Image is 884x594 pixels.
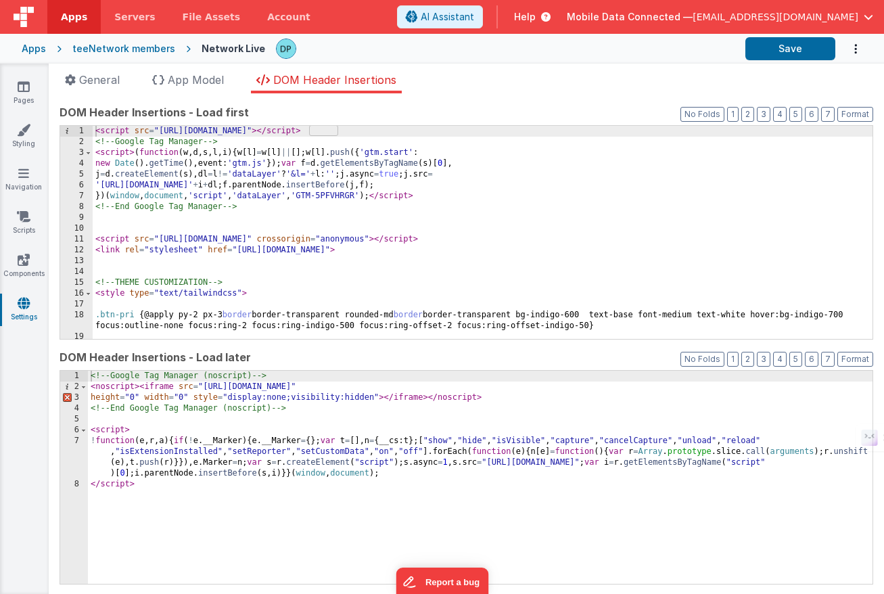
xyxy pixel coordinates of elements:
[277,39,296,58] img: d6e3be1ce36d7fc35c552da2480304ca
[837,352,873,367] button: Format
[835,35,862,63] button: Options
[805,107,818,122] button: 6
[60,392,88,403] div: 3
[60,267,93,277] div: 14
[821,107,835,122] button: 7
[72,42,175,55] div: teeNetwork members
[60,234,93,245] div: 11
[60,180,93,191] div: 6
[741,107,754,122] button: 2
[60,126,93,137] div: 1
[60,479,88,490] div: 8
[60,371,88,382] div: 1
[397,5,483,28] button: AI Assistant
[680,352,724,367] button: No Folds
[727,107,739,122] button: 1
[60,137,93,147] div: 2
[60,104,249,120] span: DOM Header Insertions - Load first
[60,191,93,202] div: 7
[60,403,88,414] div: 4
[60,436,88,479] div: 7
[680,107,724,122] button: No Folds
[727,352,739,367] button: 1
[60,158,93,169] div: 4
[789,107,802,122] button: 5
[741,352,754,367] button: 2
[60,202,93,212] div: 8
[60,299,93,310] div: 17
[757,352,770,367] button: 3
[60,288,93,299] div: 16
[60,277,93,288] div: 15
[60,245,93,256] div: 12
[60,425,88,436] div: 6
[757,107,770,122] button: 3
[202,42,265,55] div: Network Live
[60,414,88,425] div: 5
[79,73,120,87] span: General
[789,352,802,367] button: 5
[60,332,93,342] div: 19
[61,10,87,24] span: Apps
[183,10,241,24] span: File Assets
[60,349,251,365] span: DOM Header Insertions - Load later
[773,352,787,367] button: 4
[567,10,693,24] span: Mobile Data Connected —
[514,10,536,24] span: Help
[421,10,474,24] span: AI Assistant
[837,107,873,122] button: Format
[693,10,858,24] span: [EMAIL_ADDRESS][DOMAIN_NAME]
[60,212,93,223] div: 9
[60,223,93,234] div: 10
[60,310,93,332] div: 18
[168,73,224,87] span: App Model
[60,169,93,180] div: 5
[821,352,835,367] button: 7
[60,147,93,158] div: 3
[805,352,818,367] button: 6
[60,256,93,267] div: 13
[567,10,873,24] button: Mobile Data Connected — [EMAIL_ADDRESS][DOMAIN_NAME]
[60,382,88,392] div: 2
[114,10,155,24] span: Servers
[273,73,396,87] span: DOM Header Insertions
[22,42,46,55] div: Apps
[745,37,835,60] button: Save
[773,107,787,122] button: 4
